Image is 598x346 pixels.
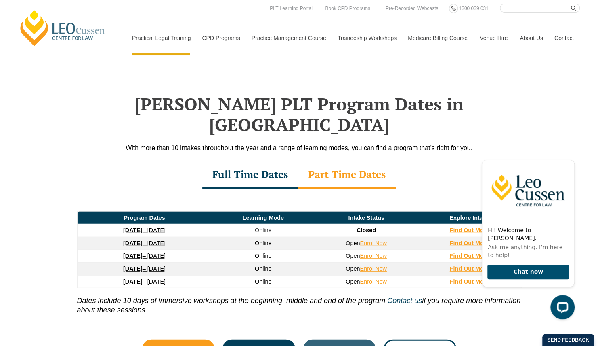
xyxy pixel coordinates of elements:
[315,237,418,250] td: Open
[459,6,488,11] span: 1300 039 031
[332,21,402,55] a: Traineeship Workshops
[126,21,196,55] a: Practical Legal Training
[69,143,529,153] div: With more than 10 intakes throughout the year and a range of learning modes, you can find a progr...
[475,153,578,326] iframe: LiveChat chat widget
[315,211,418,224] td: Intake Status
[360,278,386,285] a: Enrol Now
[360,240,386,246] a: Enrol Now
[450,265,489,272] a: Find Out More
[77,211,212,224] td: Program Dates
[514,21,548,55] a: About Us
[123,227,166,233] a: [DATE]– [DATE]
[123,253,166,259] a: [DATE]– [DATE]
[298,161,396,189] div: Part Time Dates
[123,278,166,285] a: [DATE]– [DATE]
[323,4,372,13] a: Book CPD Programs
[268,4,315,13] a: PLT Learning Portal
[123,240,143,246] strong: [DATE]
[123,278,143,285] strong: [DATE]
[77,288,521,315] p: . if you require more information about these sessions.
[474,21,514,55] a: Venue Hire
[360,265,386,272] a: Enrol Now
[402,21,474,55] a: Medicare Billing Course
[212,275,315,288] td: Online
[387,297,422,305] a: Contact us
[450,253,489,259] a: Find Out More
[123,265,166,272] a: [DATE]– [DATE]
[123,253,143,259] strong: [DATE]
[212,237,315,250] td: Online
[18,9,107,47] a: [PERSON_NAME] Centre for Law
[123,227,143,233] strong: [DATE]
[212,224,315,237] td: Online
[315,262,418,275] td: Open
[212,262,315,275] td: Online
[357,227,376,233] span: Closed
[212,250,315,263] td: Online
[360,253,386,259] a: Enrol Now
[450,278,489,285] a: Find Out More
[548,21,580,55] a: Contact
[196,21,245,55] a: CPD Programs
[315,275,418,288] td: Open
[315,250,418,263] td: Open
[450,240,489,246] a: Find Out More
[212,211,315,224] td: Learning Mode
[77,297,385,305] i: Dates include 10 days of immersive workshops at the beginning, middle and end of the program
[245,21,332,55] a: Practice Management Course
[450,227,489,233] a: Find Out More
[69,94,529,135] h2: [PERSON_NAME] PLT Program Dates in [GEOGRAPHIC_DATA]
[418,211,521,224] td: Explore Intake
[457,4,490,13] a: 1300 039 031
[123,240,166,246] a: [DATE]– [DATE]
[202,161,298,189] div: Full Time Dates
[384,4,441,13] a: Pre-Recorded Webcasts
[123,265,143,272] strong: [DATE]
